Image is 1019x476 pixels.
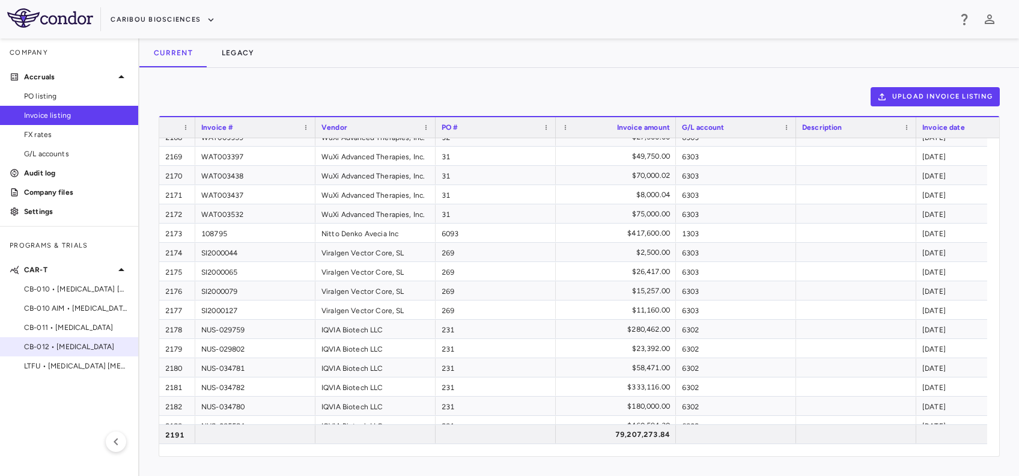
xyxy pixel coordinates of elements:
[159,358,195,377] div: 2180
[676,358,796,377] div: 6302
[676,416,796,435] div: 6302
[195,204,315,223] div: WAT003532
[676,185,796,204] div: 6303
[24,148,129,159] span: G/L accounts
[436,377,556,396] div: 231
[676,166,796,185] div: 6303
[567,377,670,397] div: $333,116.00
[24,72,114,82] p: Accruals
[315,320,436,338] div: IQVIA Biotech LLC
[567,224,670,243] div: $417,600.00
[676,224,796,242] div: 1303
[195,243,315,261] div: SI2000044
[195,185,315,204] div: WAT003437
[159,243,195,261] div: 2174
[315,147,436,165] div: WuXi Advanced Therapies, Inc.
[567,166,670,185] div: $70,000.02
[436,320,556,338] div: 231
[111,10,215,29] button: Caribou Biosciences
[315,185,436,204] div: WuXi Advanced Therapies, Inc.
[159,204,195,223] div: 2172
[567,243,670,262] div: $2,500.00
[436,416,556,435] div: 231
[567,147,670,166] div: $49,750.00
[159,147,195,165] div: 2169
[159,281,195,300] div: 2176
[159,397,195,415] div: 2182
[315,262,436,281] div: Viralgen Vector Core, SL
[436,243,556,261] div: 269
[201,123,233,132] span: Invoice #
[617,123,670,132] span: Invoice amount
[159,262,195,281] div: 2175
[676,281,796,300] div: 6303
[871,87,1000,106] button: Upload invoice listing
[195,147,315,165] div: WAT003397
[24,322,129,333] span: CB-011 • [MEDICAL_DATA]
[436,358,556,377] div: 231
[315,358,436,377] div: IQVIA Biotech LLC
[436,397,556,415] div: 231
[436,281,556,300] div: 269
[195,281,315,300] div: SI2000079
[436,147,556,165] div: 31
[567,320,670,339] div: $280,462.00
[159,377,195,396] div: 2181
[139,38,207,67] button: Current
[676,301,796,319] div: 6303
[567,425,670,444] div: 79,207,273.84
[922,123,965,132] span: Invoice date
[442,123,458,132] span: PO #
[436,204,556,223] div: 31
[159,301,195,319] div: 2177
[195,320,315,338] div: NUS-029759
[315,416,436,435] div: IQVIA Biotech LLC
[24,129,129,140] span: FX rates
[195,166,315,185] div: WAT003438
[7,8,93,28] img: logo-full-BYUhSk78.svg
[159,166,195,185] div: 2170
[676,262,796,281] div: 6303
[567,262,670,281] div: $26,417.00
[567,358,670,377] div: $58,471.00
[567,204,670,224] div: $75,000.00
[436,339,556,358] div: 231
[567,185,670,204] div: $8,000.04
[159,416,195,435] div: 2183
[195,358,315,377] div: NUS-034781
[315,243,436,261] div: Viralgen Vector Core, SL
[567,339,670,358] div: $23,392.00
[567,301,670,320] div: $11,160.00
[195,339,315,358] div: NUS-029802
[315,397,436,415] div: IQVIA Biotech LLC
[24,264,114,275] p: CAR-T
[207,38,269,67] button: Legacy
[159,339,195,358] div: 2179
[436,166,556,185] div: 31
[315,224,436,242] div: Nitto Denko Avecia Inc
[24,341,129,352] span: CB-012 • [MEDICAL_DATA]
[567,281,670,301] div: $15,257.00
[436,262,556,281] div: 269
[436,185,556,204] div: 31
[315,204,436,223] div: WuXi Advanced Therapies, Inc.
[24,303,129,314] span: CB-010 AIM • [MEDICAL_DATA] and Extrarenal [MEDICAL_DATA]
[195,224,315,242] div: 108795
[24,168,129,178] p: Audit log
[682,123,725,132] span: G/L account
[195,397,315,415] div: NUS-034780
[802,123,842,132] span: Description
[24,187,129,198] p: Company files
[676,320,796,338] div: 6302
[315,301,436,319] div: Viralgen Vector Core, SL
[321,123,347,132] span: Vendor
[159,320,195,338] div: 2178
[676,147,796,165] div: 6303
[24,284,129,294] span: CB-010 • [MEDICAL_DATA] [MEDICAL_DATA]
[195,377,315,396] div: NUS-034782
[24,110,129,121] span: Invoice listing
[24,91,129,102] span: PO listing
[567,397,670,416] div: $180,000.00
[195,416,315,435] div: NUS-035584
[676,397,796,415] div: 6302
